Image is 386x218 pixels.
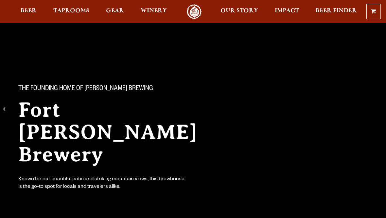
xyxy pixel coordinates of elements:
h2: Fort [PERSON_NAME] Brewery [18,99,222,166]
span: The Founding Home of [PERSON_NAME] Brewing [18,85,153,93]
span: Beer [21,8,37,13]
span: Beer Finder [316,8,357,13]
span: Impact [275,8,299,13]
a: Beer [16,4,41,19]
span: Winery [141,8,167,13]
a: Odell Home [182,4,206,19]
a: Beer Finder [311,4,361,19]
span: Taprooms [53,8,89,13]
a: Winery [136,4,171,19]
div: Known for our beautiful patio and striking mountain views, this brewhouse is the go-to spot for l... [18,176,186,191]
a: Gear [102,4,128,19]
a: Taprooms [49,4,94,19]
span: Gear [106,8,124,13]
a: Our Story [216,4,262,19]
a: Impact [271,4,303,19]
span: Our Story [220,8,258,13]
